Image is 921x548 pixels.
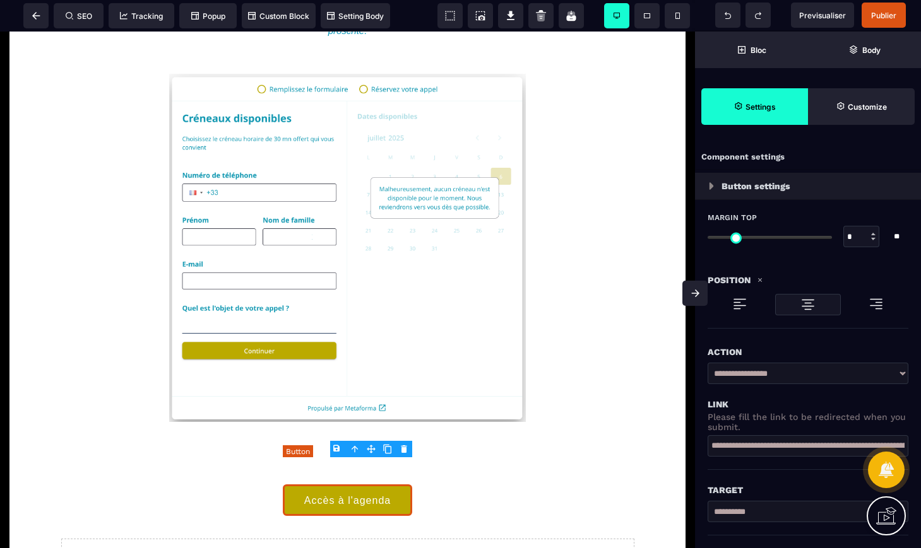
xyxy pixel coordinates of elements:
span: Custom Block [248,11,309,21]
span: SEO [66,11,92,21]
img: loading [732,296,747,312]
span: Open Layer Manager [808,32,921,68]
img: loading [800,297,816,312]
strong: Settings [746,102,776,112]
span: Settings [701,88,808,125]
img: 10e02ad245f4c972ec66400d8fedc6d2_Capture_d%E2%80%99e%CC%81cran_2025-07-06_a%CC%80_22.55.42.png [169,42,526,390]
p: Please fill the link to be redirected when you submit. [708,412,908,432]
strong: Customize [848,102,887,112]
span: View components [437,3,463,28]
img: loading [757,277,763,283]
span: Margin Top [708,213,757,223]
img: loading [869,296,884,312]
span: Open Blocks [695,32,808,68]
div: Link [708,397,908,412]
span: Preview [791,3,854,28]
span: Previsualiser [799,11,846,20]
span: Tracking [120,11,163,21]
p: Position [708,272,751,288]
div: Action [708,344,908,359]
strong: Bloc [751,45,766,55]
strong: Body [862,45,881,55]
p: Button settings [722,178,790,194]
div: Component settings [695,145,921,170]
span: Open Style Manager [808,88,915,125]
button: Accès à l'agenda [283,453,412,484]
div: Target [708,482,908,498]
span: Popup [191,11,225,21]
span: Setting Body [327,11,384,21]
span: Screenshot [468,3,493,28]
span: Publier [871,11,896,20]
img: loading [709,182,714,190]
